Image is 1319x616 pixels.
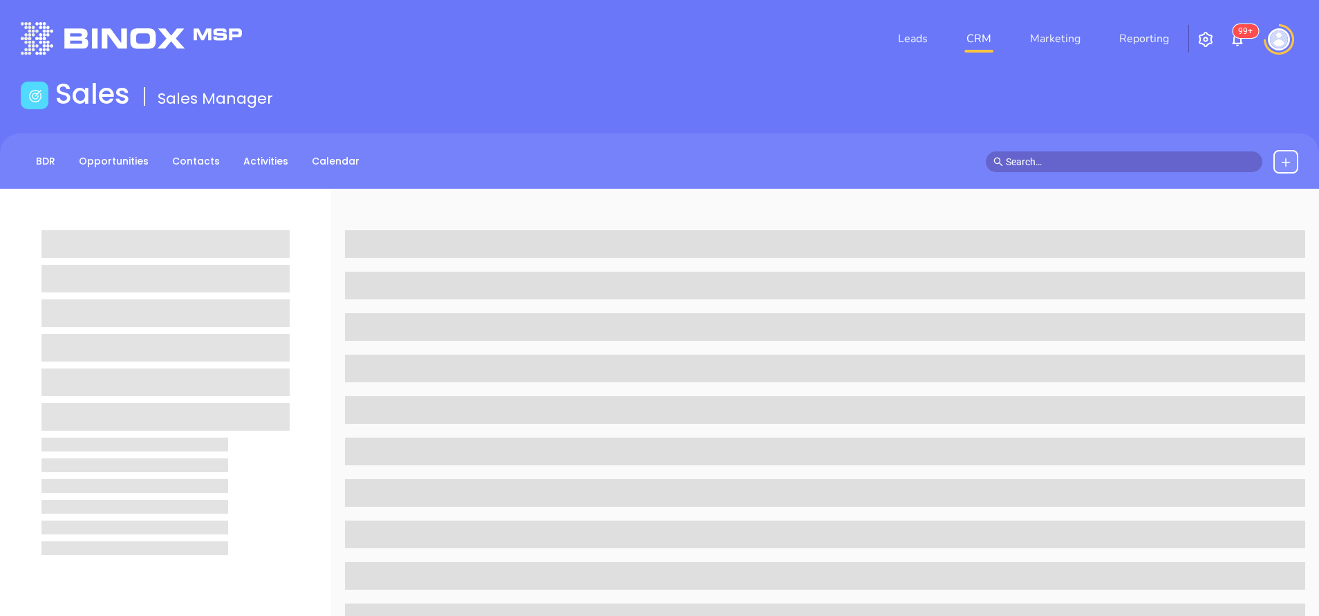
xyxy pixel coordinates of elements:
[21,22,242,55] img: logo
[961,25,997,53] a: CRM
[158,88,273,109] span: Sales Manager
[1114,25,1175,53] a: Reporting
[1025,25,1086,53] a: Marketing
[1197,31,1214,48] img: iconSetting
[164,150,228,173] a: Contacts
[993,157,1003,167] span: search
[1229,31,1246,48] img: iconNotification
[235,150,297,173] a: Activities
[303,150,368,173] a: Calendar
[1233,24,1258,38] sup: 103
[1268,28,1290,50] img: user
[1006,154,1255,169] input: Search…
[55,77,130,111] h1: Sales
[892,25,933,53] a: Leads
[28,150,64,173] a: BDR
[71,150,157,173] a: Opportunities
